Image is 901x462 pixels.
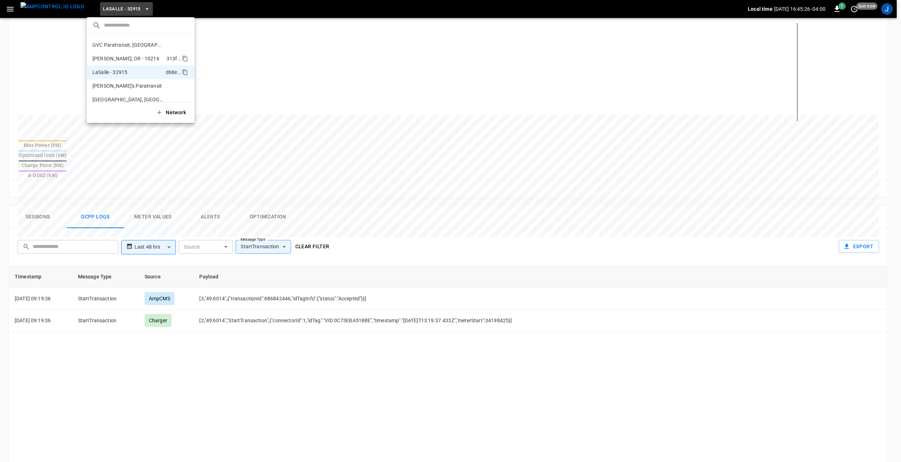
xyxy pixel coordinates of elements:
p: [PERSON_NAME]'s Paratransit [92,82,163,89]
p: [GEOGRAPHIC_DATA], [GEOGRAPHIC_DATA] [92,96,164,103]
div: copy [181,68,189,77]
button: Network [151,105,192,120]
p: [PERSON_NAME], OR - 10216 [92,55,164,62]
div: copy [181,54,189,63]
p: LaSalle - 32915 [92,69,163,76]
p: GVC Paratransit, [GEOGRAPHIC_DATA] [92,41,164,48]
